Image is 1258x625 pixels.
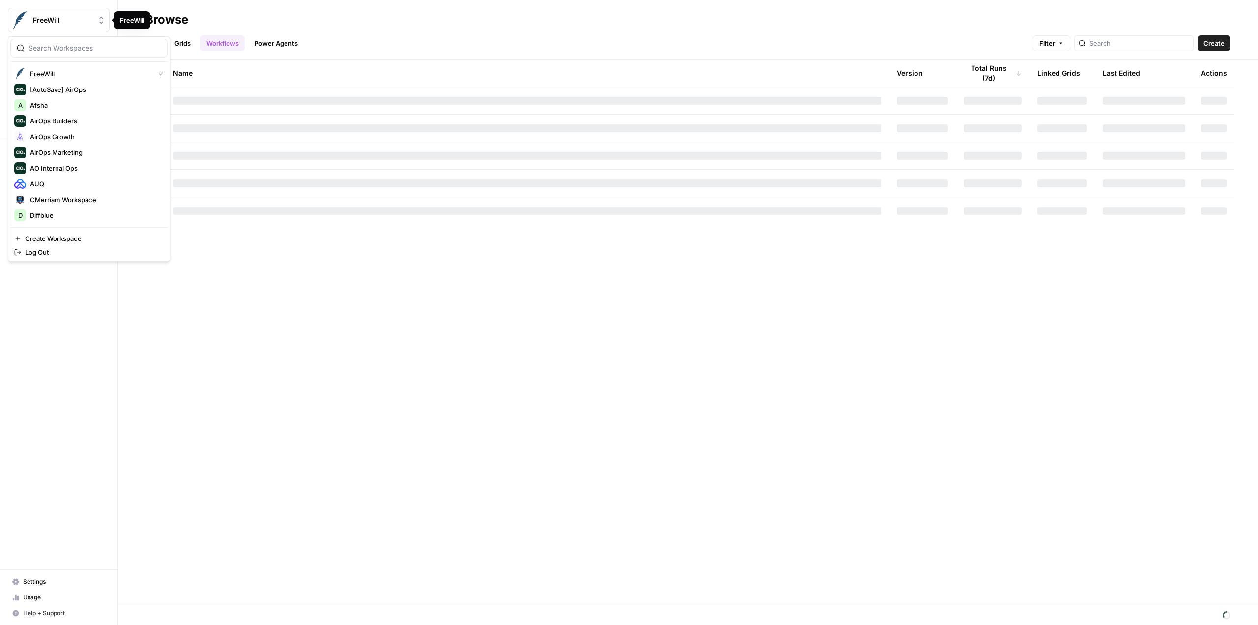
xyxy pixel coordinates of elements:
span: Diffblue [30,210,160,220]
button: Create [1198,35,1230,51]
span: FreeWill [30,69,151,79]
a: Settings [8,574,110,590]
img: CMerriam Workspace Logo [14,194,26,206]
span: Create Workspace [25,234,160,243]
div: Last Edited [1103,60,1140,87]
a: Create Workspace [10,232,168,245]
div: Name [173,60,881,87]
img: FreeWill Logo [14,68,26,80]
img: AO Internal Ops Logo [14,162,26,174]
img: [AutoSave] AirOps Logo [14,84,26,95]
div: Linked Grids [1037,60,1080,87]
img: AirOps Builders Logo [14,115,26,127]
button: Filter [1033,35,1070,51]
input: Search Workspaces [29,43,161,53]
span: AirOps Growth [30,132,160,142]
span: Log Out [25,247,160,257]
a: Usage [8,590,110,605]
img: AirOps Growth Logo [14,131,26,143]
input: Search [1089,38,1189,48]
span: Help + Support [23,609,105,618]
span: CMerriam Workspace [30,195,160,205]
div: Workspace: FreeWill [8,36,170,262]
img: AUQ Logo [14,178,26,190]
div: Total Runs (7d) [964,60,1022,87]
span: Settings [23,577,105,586]
span: A [18,100,23,110]
a: Power Agents [249,35,304,51]
span: AUQ [30,179,160,189]
span: Filter [1039,38,1055,48]
a: Grids [169,35,197,51]
span: Create [1203,38,1225,48]
div: Version [897,60,923,87]
a: Workflows [200,35,245,51]
span: AO Internal Ops [30,163,160,173]
a: Log Out [10,245,168,259]
span: AirOps Marketing [30,148,160,157]
img: AirOps Marketing Logo [14,147,26,158]
span: Afsha [30,100,160,110]
span: Usage [23,593,105,602]
span: [AutoSave] AirOps [30,85,160,94]
button: Help + Support [8,605,110,621]
div: Actions [1201,60,1227,87]
span: FreeWill [33,15,92,25]
a: All [145,35,165,51]
img: FreeWill Logo [11,11,29,29]
div: Browse [145,12,188,28]
span: D [18,210,23,220]
span: AirOps Builders [30,116,160,126]
button: Workspace: FreeWill [8,8,110,32]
